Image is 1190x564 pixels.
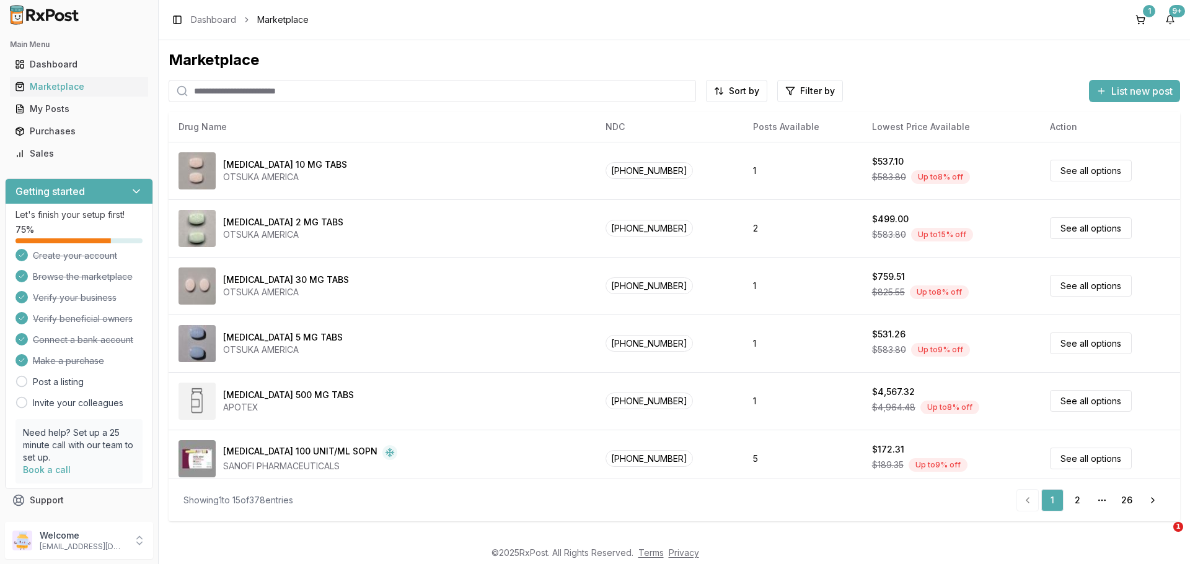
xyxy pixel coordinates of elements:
div: Dashboard [15,58,143,71]
a: Invite your colleagues [33,397,123,409]
button: Feedback [5,511,153,534]
div: Showing 1 to 15 of 378 entries [183,494,293,506]
nav: breadcrumb [191,14,309,26]
div: $172.31 [872,443,904,456]
td: 1 [743,142,862,199]
span: [PHONE_NUMBER] [606,220,693,236]
span: [PHONE_NUMBER] [606,393,693,409]
div: Purchases [15,125,143,137]
div: SANOFI PHARMACEUTICALS [223,460,397,472]
img: Admelog SoloStar 100 UNIT/ML SOPN [178,440,216,477]
div: 9+ [1169,5,1185,17]
th: NDC [596,112,743,142]
span: $583.80 [872,171,906,183]
a: Dashboard [10,53,148,76]
div: OTSUKA AMERICA [223,344,343,356]
a: Privacy [669,547,699,558]
p: Let's finish your setup first! [15,209,143,221]
a: Post a listing [33,376,84,388]
p: Need help? Set up a 25 minute call with our team to set up. [23,427,135,464]
span: $189.35 [872,459,904,471]
button: 9+ [1160,10,1180,30]
img: Abilify 30 MG TABS [178,267,216,305]
a: See all options [1050,390,1132,412]
iframe: Intercom live chat [1148,522,1178,552]
span: Feedback [30,516,72,529]
th: Lowest Price Available [862,112,1041,142]
span: [PHONE_NUMBER] [606,277,693,294]
span: $583.80 [872,344,906,356]
th: Action [1040,112,1180,142]
div: $4,567.32 [872,386,915,398]
a: See all options [1050,448,1132,469]
span: [PHONE_NUMBER] [606,335,693,352]
div: $759.51 [872,271,905,283]
img: RxPost Logo [5,5,84,25]
div: [MEDICAL_DATA] 30 MG TABS [223,274,349,286]
div: [MEDICAL_DATA] 500 MG TABS [223,389,354,401]
button: Filter by [777,80,843,102]
span: [PHONE_NUMBER] [606,162,693,179]
div: Up to 9 % off [911,343,970,357]
a: See all options [1050,160,1132,181]
span: Make a purchase [33,355,104,367]
a: Go to next page [1140,489,1165,511]
p: Welcome [40,529,126,542]
a: See all options [1050,275,1132,297]
a: 26 [1116,489,1138,511]
span: $4,964.48 [872,401,915,414]
span: Browse the marketplace [33,271,133,283]
th: Posts Available [743,112,862,142]
a: Purchases [10,120,148,142]
img: User avatar [12,531,32,550]
span: Marketplace [257,14,309,26]
td: 2 [743,199,862,257]
div: Marketplace [15,80,143,93]
span: Filter by [800,85,835,97]
a: Terms [638,547,664,558]
button: Sales [5,144,153,163]
td: 1 [743,257,862,315]
span: $825.55 [872,286,905,298]
span: $583.80 [872,228,906,241]
div: Up to 8 % off [910,285,969,299]
span: Verify beneficial owners [33,313,133,325]
img: Abiraterone Acetate 500 MG TABS [178,383,216,420]
p: [EMAIL_ADDRESS][DOMAIN_NAME] [40,542,126,552]
a: Book a call [23,464,71,475]
span: Connect a bank account [33,334,133,346]
h2: Main Menu [10,40,148,50]
div: 1 [1143,5,1155,17]
button: List new post [1089,80,1180,102]
div: Up to 8 % off [920,401,979,414]
span: Create your account [33,249,117,262]
div: Up to 15 % off [911,228,973,241]
img: Abilify 2 MG TABS [178,210,216,247]
button: Sort by [706,80,767,102]
td: 1 [743,372,862,430]
nav: pagination [1016,489,1165,511]
div: OTSUKA AMERICA [223,171,347,183]
a: See all options [1050,332,1132,354]
a: 2 [1066,489,1088,511]
a: Dashboard [191,14,236,26]
div: [MEDICAL_DATA] 2 MG TABS [223,216,343,228]
span: 1 [1173,522,1183,532]
span: [PHONE_NUMBER] [606,450,693,467]
td: 5 [743,430,862,487]
div: [MEDICAL_DATA] 100 UNIT/ML SOPN [223,445,377,460]
button: 1 [1130,10,1150,30]
a: Marketplace [10,76,148,98]
div: $499.00 [872,213,909,225]
button: Dashboard [5,54,153,74]
div: [MEDICAL_DATA] 10 MG TABS [223,158,347,171]
th: Drug Name [169,112,596,142]
span: 75 % [15,223,34,236]
button: Support [5,489,153,511]
span: Verify your business [33,292,117,304]
div: Marketplace [169,50,1180,70]
h3: Getting started [15,184,85,199]
div: OTSUKA AMERICA [223,286,349,298]
div: $537.10 [872,155,904,168]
